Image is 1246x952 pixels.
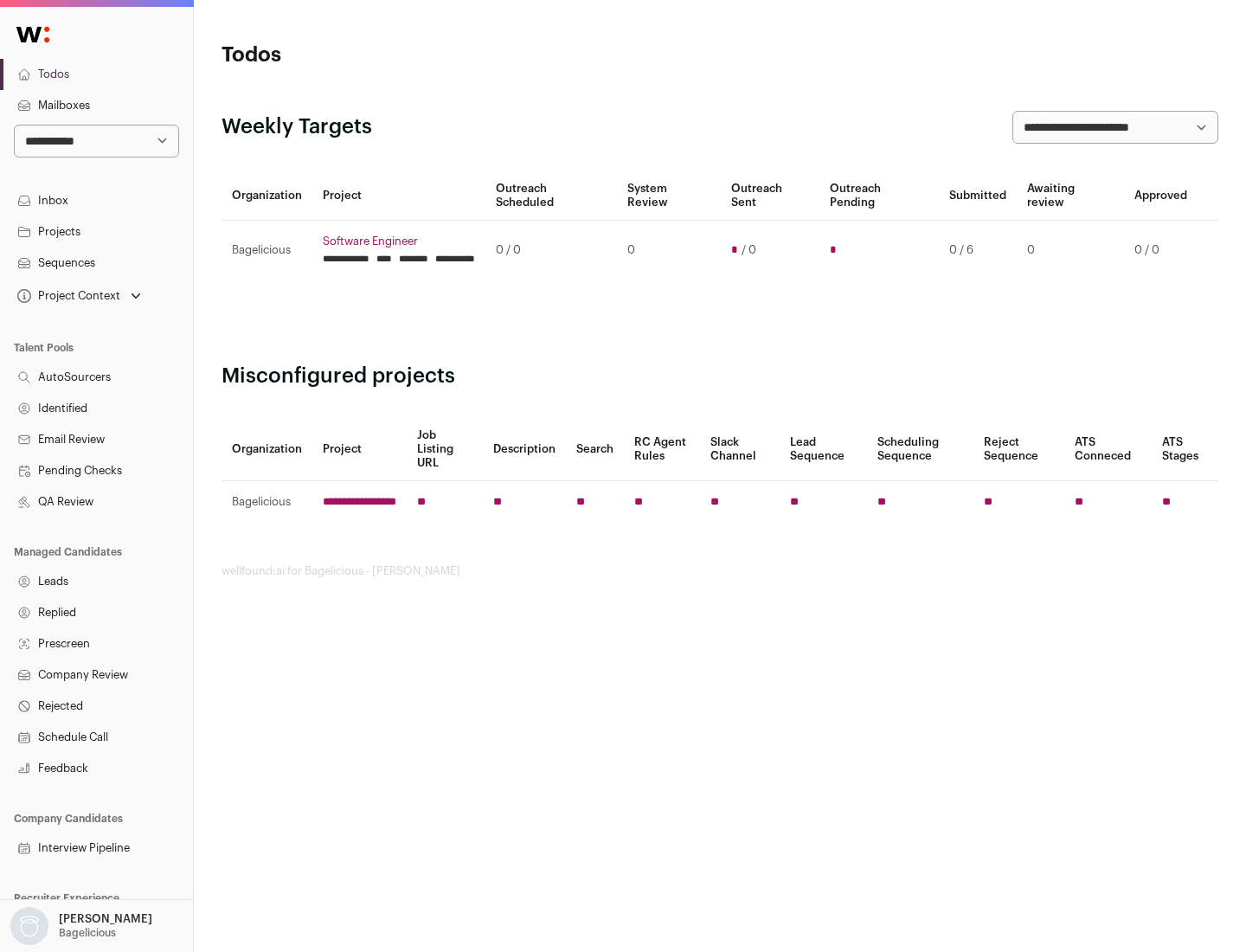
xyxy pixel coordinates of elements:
[1017,171,1124,221] th: Awaiting review
[59,912,152,926] p: [PERSON_NAME]
[617,171,720,221] th: System Review
[14,289,120,303] div: Project Context
[10,907,48,945] img: nopic.png
[222,564,1218,578] footer: wellfound:ai for Bagelicious - [PERSON_NAME]
[323,235,475,248] a: Software Engineer
[1017,221,1124,280] td: 0
[485,221,617,280] td: 0 / 0
[59,926,116,940] p: Bagelicious
[721,171,820,221] th: Outreach Sent
[867,418,973,481] th: Scheduling Sequence
[222,418,312,481] th: Organization
[407,418,483,481] th: Job Listing URL
[1152,418,1218,481] th: ATS Stages
[939,171,1017,221] th: Submitted
[483,418,566,481] th: Description
[566,418,624,481] th: Search
[222,481,312,524] td: Bagelicious
[312,171,485,221] th: Project
[939,221,1017,280] td: 0 / 6
[14,284,145,308] button: Open dropdown
[742,243,756,257] span: / 0
[617,221,720,280] td: 0
[7,907,156,945] button: Open dropdown
[780,418,867,481] th: Lead Sequence
[485,171,617,221] th: Outreach Scheduled
[1064,418,1151,481] th: ATS Conneced
[222,42,554,69] h1: Todos
[1124,171,1198,221] th: Approved
[973,418,1065,481] th: Reject Sequence
[312,418,407,481] th: Project
[819,171,938,221] th: Outreach Pending
[222,113,372,141] h2: Weekly Targets
[624,418,699,481] th: RC Agent Rules
[222,363,1218,390] h2: Misconfigured projects
[700,418,780,481] th: Slack Channel
[222,221,312,280] td: Bagelicious
[222,171,312,221] th: Organization
[7,17,59,52] img: Wellfound
[1124,221,1198,280] td: 0 / 0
